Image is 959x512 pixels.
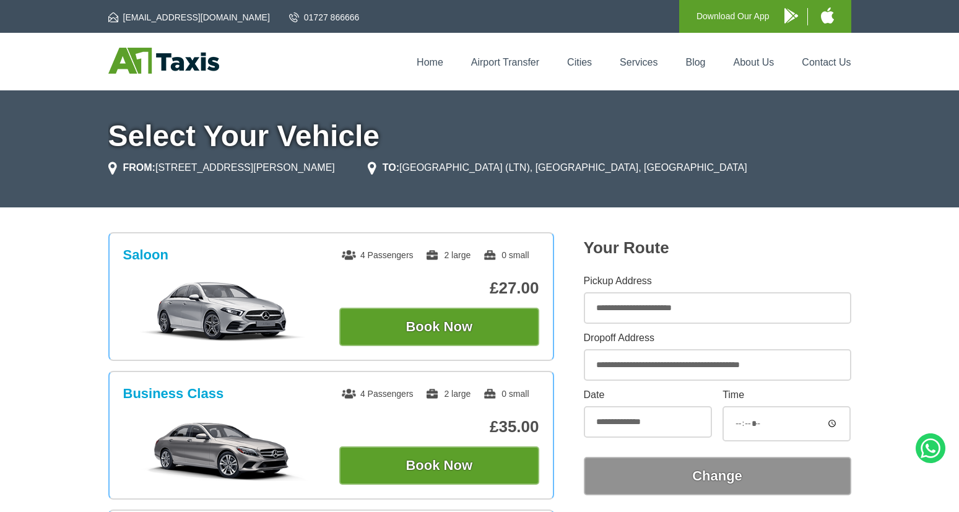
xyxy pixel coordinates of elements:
[123,386,224,402] h3: Business Class
[784,8,798,24] img: A1 Taxis Android App
[425,250,471,260] span: 2 large
[723,390,851,400] label: Time
[368,160,747,175] li: [GEOGRAPHIC_DATA] (LTN), [GEOGRAPHIC_DATA], [GEOGRAPHIC_DATA]
[584,276,851,286] label: Pickup Address
[383,162,399,173] strong: TO:
[129,419,316,481] img: Business Class
[802,57,851,67] a: Contact Us
[339,417,539,436] p: £35.00
[584,238,851,258] h2: Your Route
[620,57,657,67] a: Services
[821,7,834,24] img: A1 Taxis iPhone App
[123,162,155,173] strong: FROM:
[483,389,529,399] span: 0 small
[108,48,219,74] img: A1 Taxis St Albans LTD
[108,11,270,24] a: [EMAIL_ADDRESS][DOMAIN_NAME]
[123,247,168,263] h3: Saloon
[108,121,851,151] h1: Select Your Vehicle
[129,280,316,342] img: Saloon
[339,308,539,346] button: Book Now
[471,57,539,67] a: Airport Transfer
[584,333,851,343] label: Dropoff Address
[342,250,414,260] span: 4 Passengers
[339,446,539,485] button: Book Now
[584,457,851,495] button: Change
[108,160,335,175] li: [STREET_ADDRESS][PERSON_NAME]
[417,57,443,67] a: Home
[584,390,712,400] label: Date
[425,389,471,399] span: 2 large
[339,279,539,298] p: £27.00
[567,57,592,67] a: Cities
[685,57,705,67] a: Blog
[289,11,360,24] a: 01727 866666
[483,250,529,260] span: 0 small
[342,389,414,399] span: 4 Passengers
[734,57,775,67] a: About Us
[696,9,770,24] p: Download Our App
